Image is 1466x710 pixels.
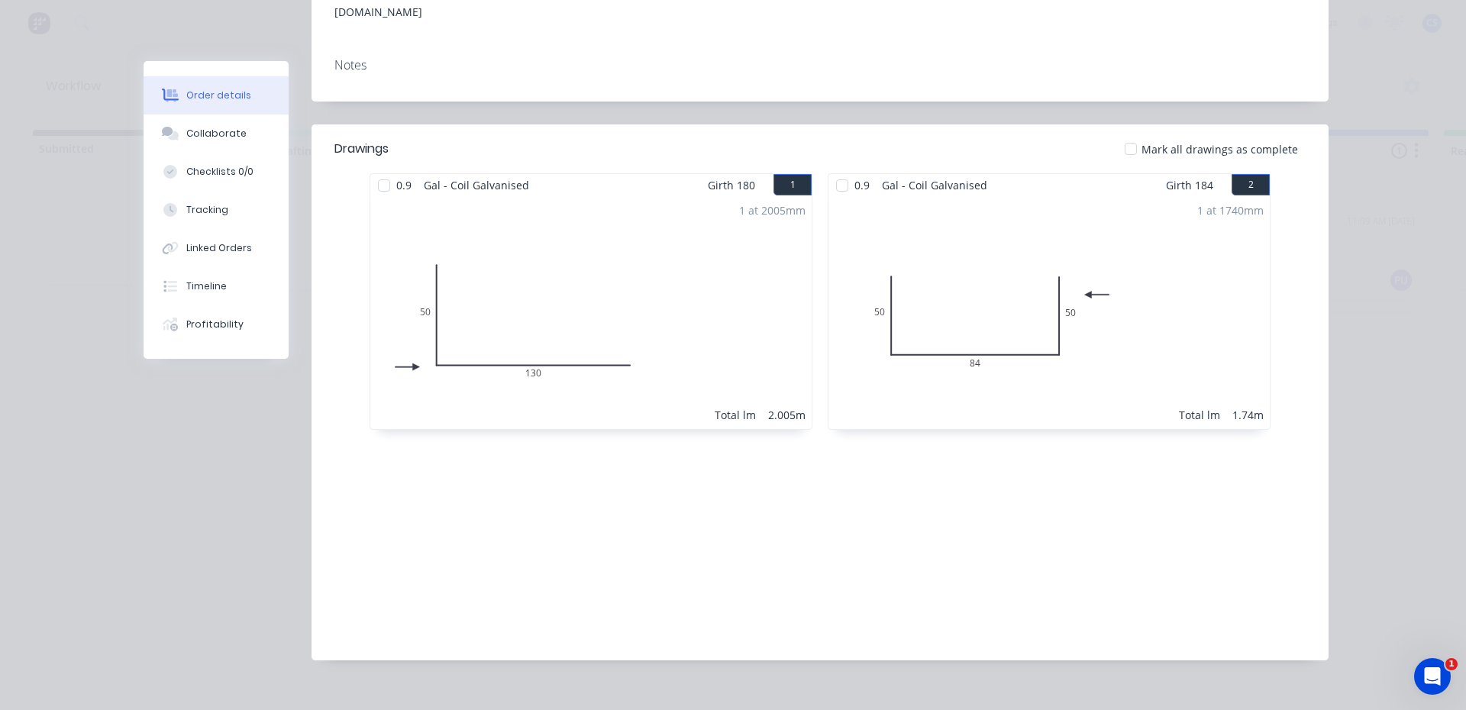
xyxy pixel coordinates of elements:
div: Profitability [186,318,244,331]
button: Tracking [144,191,289,229]
div: Total lm [715,407,756,423]
div: Tracking [186,203,228,217]
span: Girth 180 [708,174,755,196]
div: 1 at 1740mm [1197,202,1264,218]
iframe: Intercom live chat [1414,658,1451,695]
span: 1 [1445,658,1458,670]
span: 0.9 [390,174,418,196]
div: 0501301 at 2005mmTotal lm2.005m [370,196,812,429]
button: 1 [773,174,812,195]
button: 2 [1232,174,1270,195]
div: Linked Orders [186,241,252,255]
button: Checklists 0/0 [144,153,289,191]
div: 1 at 2005mm [739,202,806,218]
span: 0.9 [848,174,876,196]
div: Timeline [186,279,227,293]
div: Notes [334,58,1306,73]
span: Gal - Coil Galvanised [418,174,535,196]
span: Mark all drawings as complete [1141,141,1298,157]
div: Order details [186,89,251,102]
div: Drawings [334,140,389,158]
span: Girth 184 [1166,174,1213,196]
div: 2.005m [768,407,806,423]
div: Collaborate [186,127,247,140]
button: Order details [144,76,289,115]
button: Timeline [144,267,289,305]
span: Gal - Coil Galvanised [876,174,993,196]
button: Linked Orders [144,229,289,267]
button: Profitability [144,305,289,344]
div: Total lm [1179,407,1220,423]
div: 05084501 at 1740mmTotal lm1.74m [828,196,1270,429]
button: Collaborate [144,115,289,153]
div: Checklists 0/0 [186,165,253,179]
div: 1.74m [1232,407,1264,423]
